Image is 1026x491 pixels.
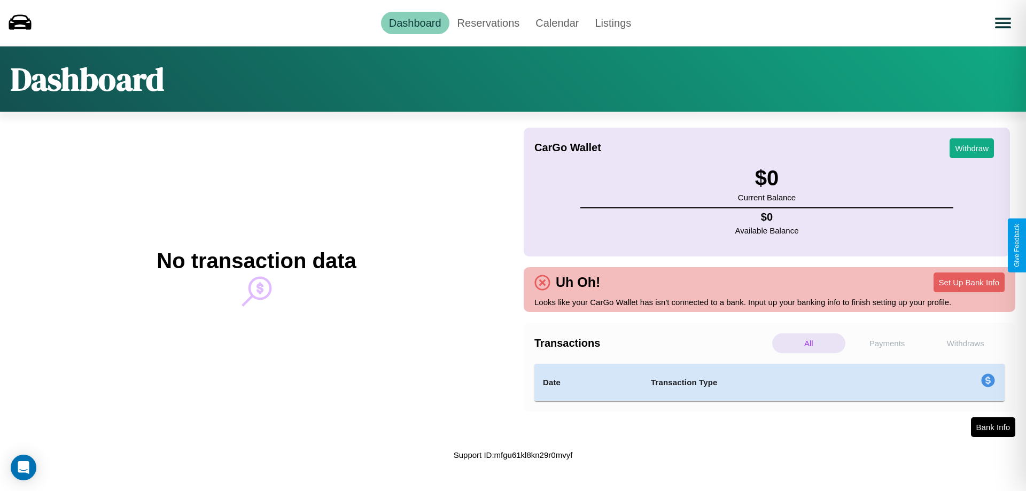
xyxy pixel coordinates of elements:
[534,142,601,154] h4: CarGo Wallet
[157,249,356,273] h2: No transaction data
[929,333,1002,353] p: Withdraws
[735,223,799,238] p: Available Balance
[1013,224,1021,267] div: Give Feedback
[651,376,893,389] h4: Transaction Type
[550,275,605,290] h4: Uh Oh!
[587,12,639,34] a: Listings
[738,190,796,205] p: Current Balance
[851,333,924,353] p: Payments
[534,295,1005,309] p: Looks like your CarGo Wallet has isn't connected to a bank. Input up your banking info to finish ...
[988,8,1018,38] button: Open menu
[543,376,634,389] h4: Date
[534,364,1005,401] table: simple table
[934,272,1005,292] button: Set Up Bank Info
[735,211,799,223] h4: $ 0
[381,12,449,34] a: Dashboard
[11,455,36,480] div: Open Intercom Messenger
[534,337,770,349] h4: Transactions
[527,12,587,34] a: Calendar
[738,166,796,190] h3: $ 0
[971,417,1015,437] button: Bank Info
[449,12,528,34] a: Reservations
[11,57,164,101] h1: Dashboard
[454,448,573,462] p: Support ID: mfgu61kl8kn29r0mvyf
[950,138,994,158] button: Withdraw
[772,333,845,353] p: All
